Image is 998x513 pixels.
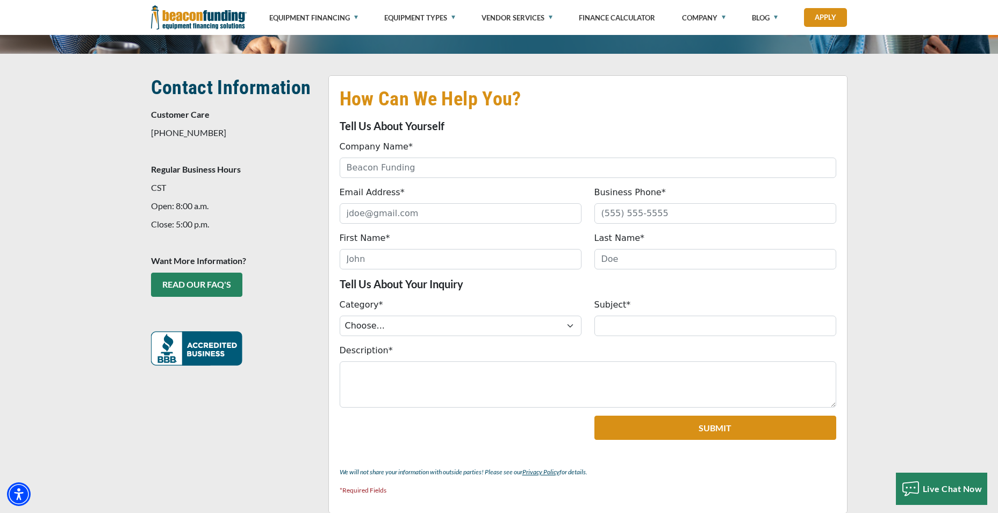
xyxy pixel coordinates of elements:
[340,249,581,269] input: John
[340,158,836,178] input: Beacon Funding
[340,466,836,479] p: We will not share your information with outside parties! Please see our for details.
[151,218,315,231] p: Close: 5:00 p.m.
[522,468,559,476] a: Privacy Policy
[151,126,315,139] p: [PHONE_NUMBER]
[594,186,666,199] label: Business Phone*
[7,482,31,506] div: Accessibility Menu
[151,331,242,366] img: READ OUR FAQ's
[151,181,315,194] p: CST
[151,273,242,297] a: READ OUR FAQ's - open in a new tab
[151,75,315,100] h2: Contact Information
[340,87,836,111] h2: How Can We Help You?
[594,203,836,224] input: (555) 555-5555
[340,140,413,153] label: Company Name*
[340,203,581,224] input: jdoe@gmail.com
[594,249,836,269] input: Doe
[340,484,836,497] p: *Required Fields
[594,232,645,245] label: Last Name*
[151,255,246,266] strong: Want More Information?
[151,109,210,119] strong: Customer Care
[804,8,847,27] a: Apply
[594,298,631,311] label: Subject*
[151,164,241,174] strong: Regular Business Hours
[340,298,383,311] label: Category*
[340,186,405,199] label: Email Address*
[151,199,315,212] p: Open: 8:00 a.m.
[340,344,393,357] label: Description*
[340,277,836,290] p: Tell Us About Your Inquiry
[896,473,988,505] button: Live Chat Now
[340,416,470,449] iframe: reCAPTCHA
[340,232,390,245] label: First Name*
[923,483,982,494] span: Live Chat Now
[340,119,836,132] p: Tell Us About Yourself
[594,416,836,440] button: Submit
